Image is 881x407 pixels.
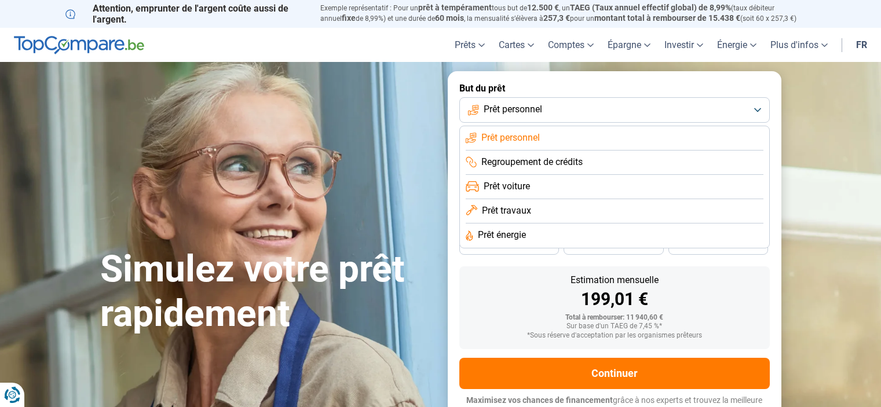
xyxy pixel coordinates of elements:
p: Attention, emprunter de l'argent coûte aussi de l'argent. [65,3,306,25]
img: TopCompare [14,36,144,54]
span: 60 mois [435,13,464,23]
span: 36 mois [496,243,522,250]
span: Prêt personnel [484,103,542,116]
a: Cartes [492,28,541,62]
a: Plus d'infos [763,28,835,62]
span: Prêt travaux [482,204,531,217]
span: TAEG (Taux annuel effectif global) de 8,99% [570,3,731,12]
span: 30 mois [601,243,626,250]
span: fixe [342,13,356,23]
button: Prêt personnel [459,97,770,123]
label: But du prêt [459,83,770,94]
button: Continuer [459,358,770,389]
div: Total à rembourser: 11 940,60 € [469,314,761,322]
span: Prêt énergie [478,229,526,241]
span: Maximisez vos chances de financement [466,395,613,405]
span: Regroupement de crédits [481,156,583,168]
span: Prêt personnel [481,131,540,144]
span: prêt à tempérament [418,3,492,12]
a: Investir [657,28,710,62]
span: 257,3 € [543,13,570,23]
span: Prêt voiture [484,180,530,193]
span: montant total à rembourser de 15.438 € [594,13,740,23]
span: 12.500 € [527,3,559,12]
div: Sur base d'un TAEG de 7,45 %* [469,322,761,331]
a: Prêts [448,28,492,62]
div: Estimation mensuelle [469,276,761,285]
a: fr [849,28,874,62]
a: Épargne [601,28,657,62]
h1: Simulez votre prêt rapidement [100,247,434,336]
div: *Sous réserve d'acceptation par les organismes prêteurs [469,332,761,340]
a: Comptes [541,28,601,62]
p: Exemple représentatif : Pour un tous but de , un (taux débiteur annuel de 8,99%) et une durée de ... [320,3,816,24]
a: Énergie [710,28,763,62]
div: 199,01 € [469,291,761,308]
span: 24 mois [705,243,731,250]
